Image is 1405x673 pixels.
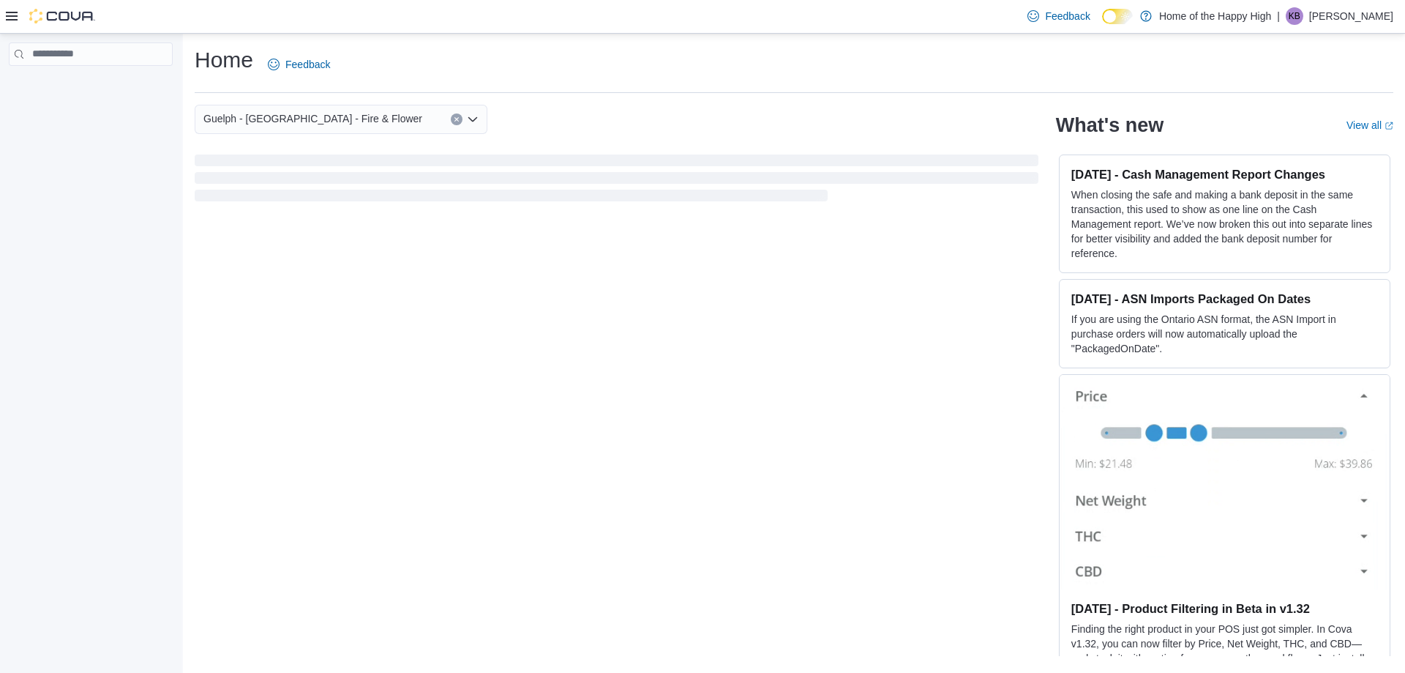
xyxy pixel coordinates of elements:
span: Dark Mode [1102,24,1103,25]
a: View allExternal link [1346,119,1393,131]
span: KB [1289,7,1300,25]
button: Open list of options [467,114,479,125]
p: If you are using the Ontario ASN format, the ASN Import in purchase orders will now automatically... [1071,312,1378,356]
a: Feedback [1022,1,1095,31]
button: Clear input [451,114,462,125]
div: Kaitlin Bandy [1286,7,1303,25]
h3: [DATE] - ASN Imports Packaged On Dates [1071,291,1378,306]
p: | [1277,7,1280,25]
img: Cova [29,9,95,23]
nav: Complex example [9,69,173,104]
h3: [DATE] - Product Filtering in Beta in v1.32 [1071,601,1378,616]
h1: Home [195,45,253,75]
h3: [DATE] - Cash Management Report Changes [1071,167,1378,182]
p: [PERSON_NAME] [1309,7,1393,25]
svg: External link [1385,122,1393,130]
a: Feedback [262,50,336,79]
input: Dark Mode [1102,9,1133,24]
p: When closing the safe and making a bank deposit in the same transaction, this used to show as one... [1071,187,1378,261]
span: Loading [195,157,1038,204]
span: Feedback [1045,9,1090,23]
span: Feedback [285,57,330,72]
p: Home of the Happy High [1159,7,1271,25]
span: Guelph - [GEOGRAPHIC_DATA] - Fire & Flower [203,110,422,127]
h2: What's new [1056,114,1164,137]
